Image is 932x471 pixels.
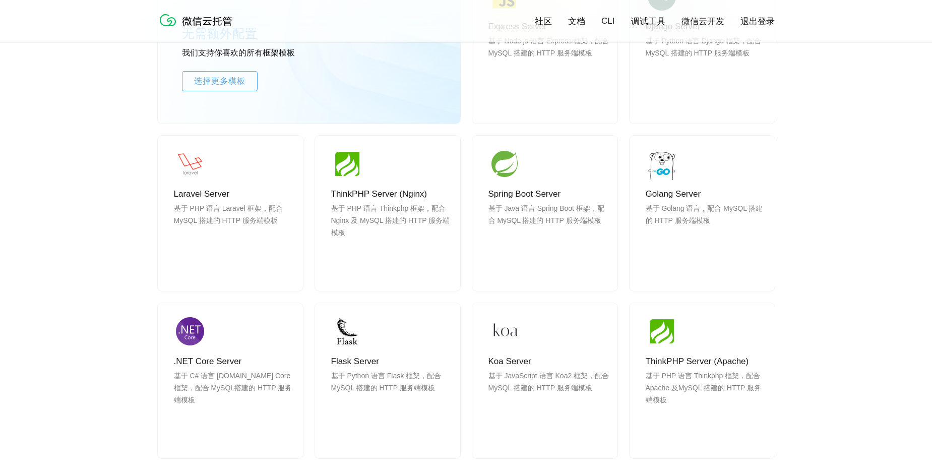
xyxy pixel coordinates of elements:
p: ThinkPHP Server (Nginx) [331,188,452,200]
a: CLI [601,16,614,26]
a: 微信云托管 [158,23,238,32]
p: Spring Boot Server [488,188,609,200]
p: Flask Server [331,356,452,368]
p: 基于 Python 语言 Flask 框架，配合 MySQL 搭建的 HTTP 服务端模板 [331,370,452,418]
p: 基于 C# 语言 [DOMAIN_NAME] Core 框架，配合 MySQL搭建的 HTTP 服务端模板 [174,370,295,418]
p: 基于 Java 语言 Spring Boot 框架，配合 MySQL 搭建的 HTTP 服务端模板 [488,202,609,251]
a: 社区 [535,16,552,27]
p: 基于 PHP 语言 Thinkphp 框架，配合 Apache 及MySQL 搭建的 HTTP 服务端模板 [646,370,767,418]
a: 微信云开发 [681,16,724,27]
p: 基于 Python 语言 Django 框架，配合 MySQL 搭建的 HTTP 服务端模板 [646,35,767,83]
p: 基于 PHP 语言 Laravel 框架，配合 MySQL 搭建的 HTTP 服务端模板 [174,202,295,251]
p: 我们支持你喜欢的所有框架模板 [182,48,333,59]
p: 基于 Node.js 语言 Express 框架，配合 MySQL 搭建的 HTTP 服务端模板 [488,35,609,83]
p: 基于 JavaScript 语言 Koa2 框架，配合 MySQL 搭建的 HTTP 服务端模板 [488,370,609,418]
p: Golang Server [646,188,767,200]
p: ThinkPHP Server (Apache) [646,356,767,368]
p: 基于 PHP 语言 Thinkphp 框架，配合 Nginx 及 MySQL 搭建的 HTTP 服务端模板 [331,202,452,251]
span: 选择更多模板 [182,75,257,87]
p: Laravel Server [174,188,295,200]
img: 微信云托管 [158,10,238,30]
a: 调试工具 [631,16,665,27]
p: 基于 Golang 语言，配合 MySQL 搭建的 HTTP 服务端模板 [646,202,767,251]
a: 退出登录 [740,16,775,27]
p: Koa Server [488,356,609,368]
p: .NET Core Server [174,356,295,368]
a: 文档 [568,16,585,27]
